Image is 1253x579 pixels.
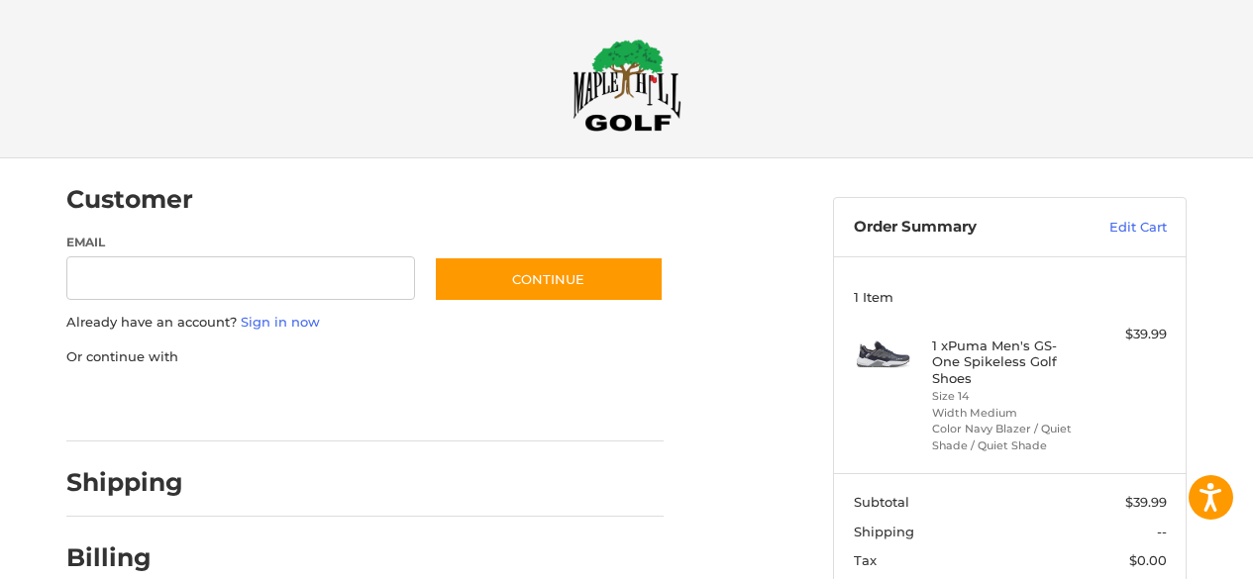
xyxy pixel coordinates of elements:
[434,256,664,302] button: Continue
[932,388,1084,405] li: Size 14
[241,314,320,330] a: Sign in now
[1089,325,1167,344] div: $39.99
[932,405,1084,422] li: Width Medium
[1125,494,1167,510] span: $39.99
[573,39,681,132] img: Maple Hill Golf
[854,494,909,510] span: Subtotal
[60,386,209,422] iframe: PayPal-paypal
[66,542,182,573] h2: Billing
[66,467,183,498] h2: Shipping
[932,421,1084,453] li: Color Navy Blazer / Quiet Shade / Quiet Shade
[854,289,1167,305] h3: 1 Item
[66,347,664,367] p: Or continue with
[66,184,193,215] h2: Customer
[1067,218,1167,238] a: Edit Cart
[854,218,1067,238] h3: Order Summary
[932,338,1084,386] h4: 1 x Puma Men's GS-One Spikeless Golf Shoes
[66,313,664,333] p: Already have an account?
[228,386,376,422] iframe: PayPal-paylater
[66,234,415,251] label: Email
[396,386,545,422] iframe: PayPal-venmo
